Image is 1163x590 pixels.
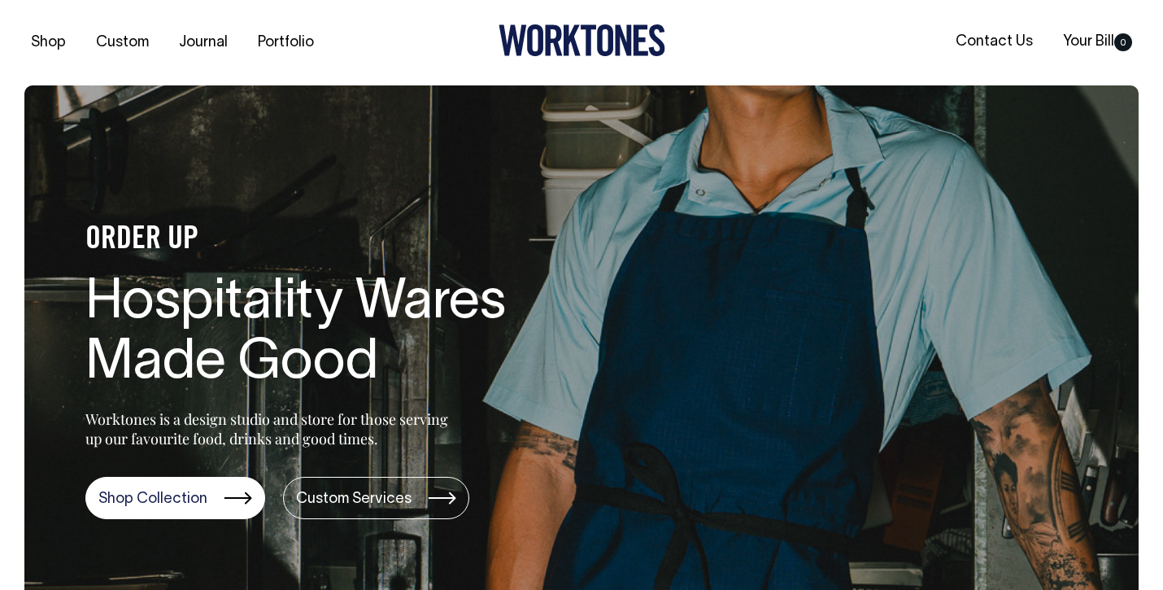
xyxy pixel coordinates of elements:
[949,28,1039,55] a: Contact Us
[89,29,155,56] a: Custom
[1114,33,1132,51] span: 0
[85,409,455,448] p: Worktones is a design studio and store for those serving up our favourite food, drinks and good t...
[24,29,72,56] a: Shop
[1056,28,1139,55] a: Your Bill0
[85,273,606,396] h1: Hospitality Wares Made Good
[85,477,265,519] a: Shop Collection
[85,223,606,257] h4: ORDER UP
[283,477,469,519] a: Custom Services
[251,29,320,56] a: Portfolio
[172,29,234,56] a: Journal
